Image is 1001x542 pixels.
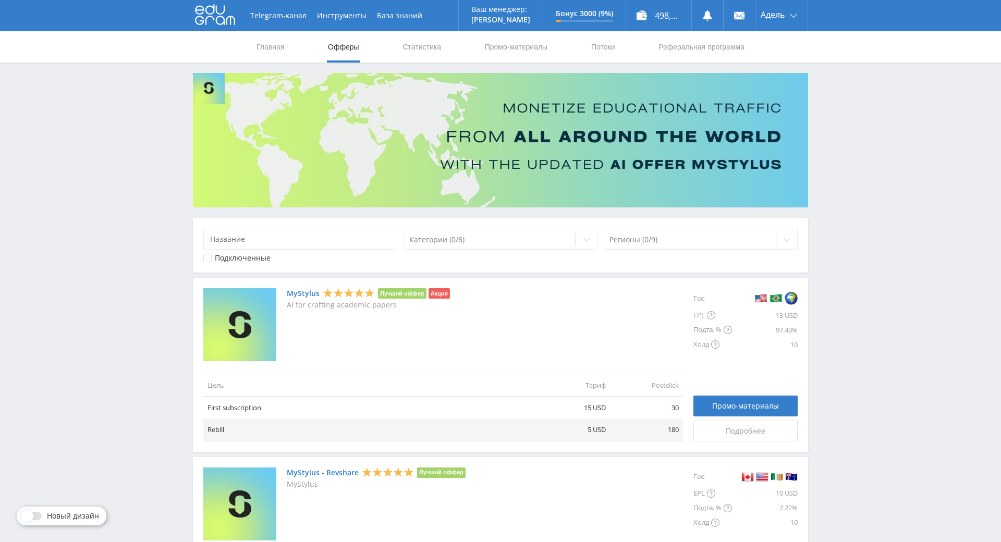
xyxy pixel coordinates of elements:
[203,288,276,361] img: MyStylus
[693,323,732,337] div: Подтв. %
[203,374,537,396] td: Цель
[378,288,426,299] li: Лучший оффер
[693,486,732,501] div: EPL
[657,31,746,63] a: Реферальная программа
[203,397,537,419] td: First subscription
[693,308,732,323] div: EPL
[287,289,320,298] a: MyStylus
[693,421,798,441] a: Подробнее
[484,31,548,63] a: Промо-материалы
[693,396,798,416] a: Промо-материалы
[323,288,375,299] div: 5 Stars
[693,515,732,530] div: Холд
[693,501,732,515] div: Подтв. %
[203,467,276,540] img: MyStylus - Revshare
[590,31,616,63] a: Потоки
[712,402,779,410] span: Промо-материалы
[732,337,798,352] div: 10
[556,9,613,18] p: Бонус 3000 (9%)
[47,512,99,520] span: Новый дизайн
[726,427,765,435] span: Подробнее
[287,469,359,477] a: MyStylus - Revshare
[215,254,271,262] div: Подключенные
[761,10,785,19] span: Адель
[610,374,683,396] td: Postclick
[732,486,798,501] div: 10 USD
[537,374,610,396] td: Тариф
[610,418,683,441] td: 180
[287,301,450,309] p: AI for crafting academic papers
[693,467,732,486] div: Гео
[693,337,732,352] div: Холд
[362,466,414,477] div: 5 Stars
[537,418,610,441] td: 5 USD
[193,73,808,207] img: Banner
[732,515,798,530] div: 10
[732,308,798,323] div: 13 USD
[203,418,537,441] td: Rebill
[203,229,397,250] input: Название
[417,467,466,478] li: Лучший оффер
[471,5,530,14] p: Ваш менеджер:
[401,31,442,63] a: Статистика
[610,397,683,419] td: 30
[471,16,530,24] p: [PERSON_NAME]
[732,501,798,515] div: 2.22%
[327,31,360,63] a: Офферы
[537,397,610,419] td: 15 USD
[287,480,466,488] p: MyStylus
[693,288,732,308] div: Гео
[732,323,798,337] div: 97.43%
[255,31,285,63] a: Главная
[429,288,450,299] li: Акция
